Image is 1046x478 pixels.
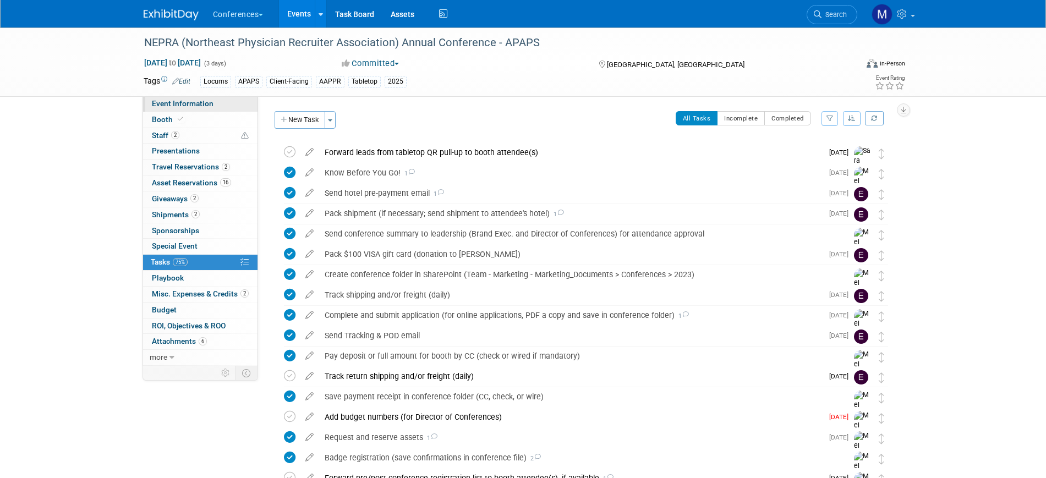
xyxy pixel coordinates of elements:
a: Budget [143,303,258,318]
span: [DATE] [829,433,854,441]
div: Badge registration (save confirmations in conference file) [319,448,832,467]
div: In-Person [879,59,905,68]
span: Search [822,10,847,19]
a: Travel Reservations2 [143,160,258,175]
span: Event Information [152,99,213,108]
span: Playbook [152,273,184,282]
a: edit [300,208,319,218]
a: edit [300,188,319,198]
a: edit [300,331,319,340]
i: Move task [879,311,884,322]
button: Incomplete [717,111,765,125]
img: Erin Anderson [854,207,868,222]
i: Move task [879,433,884,444]
i: Move task [879,454,884,464]
span: [DATE] [829,332,854,339]
a: Special Event [143,239,258,254]
span: 2 [240,289,249,298]
span: [DATE] [829,372,854,380]
div: Send hotel pre-payment email [319,184,823,202]
div: Event Format [792,57,906,74]
span: Booth [152,115,185,124]
i: Move task [879,393,884,403]
div: 2025 [385,76,407,87]
button: Completed [764,111,811,125]
img: ExhibitDay [144,9,199,20]
a: edit [300,453,319,463]
span: [DATE] [829,413,854,421]
a: Shipments2 [143,207,258,223]
span: 6 [199,337,207,345]
img: Erin Anderson [854,187,868,201]
i: Move task [879,149,884,159]
a: Event Information [143,96,258,112]
div: Add budget numbers (for Director of Conferences) [319,408,823,426]
span: Giveaways [152,194,199,203]
div: Event Rating [875,75,905,81]
img: Mel Liwanag [854,391,870,430]
img: Mel Liwanag [854,309,870,348]
a: Staff2 [143,128,258,144]
img: Mel Liwanag [854,411,870,450]
span: 2 [191,210,200,218]
span: more [150,353,167,361]
span: 16 [220,178,231,186]
div: Pack $100 VISA gift card (donation to [PERSON_NAME]) [319,245,823,263]
i: Move task [879,189,884,200]
div: Forward leads from tabletop QR pull-up to booth attendee(s) [319,143,823,162]
img: Mel Liwanag [854,268,870,307]
a: Attachments6 [143,334,258,349]
img: Mel Liwanag [854,350,870,389]
img: Format-Inperson.png [867,59,878,68]
a: edit [300,412,319,422]
div: Pack shipment (if necessary; send shipment to attendee's hotel) [319,204,823,223]
a: ROI, Objectives & ROO [143,318,258,334]
div: Tabletop [348,76,381,87]
a: edit [300,147,319,157]
div: Pay deposit or full amount for booth by CC (check or wired if mandatory) [319,347,832,365]
a: Playbook [143,271,258,286]
div: Complete and submit application (for online applications, PDF a copy and save in conference folder) [319,306,823,325]
i: Move task [879,332,884,342]
span: Travel Reservations [152,162,230,171]
i: Move task [879,413,884,424]
a: more [143,350,258,365]
img: Erin Anderson [854,370,868,384]
span: Sponsorships [152,226,199,235]
span: Presentations [152,146,200,155]
span: 2 [190,194,199,202]
span: Asset Reservations [152,178,231,187]
img: Mel Liwanag [854,228,870,267]
img: Mel Liwanag [854,167,870,206]
i: Move task [879,372,884,383]
img: Mel Liwanag [854,431,870,470]
button: All Tasks [676,111,718,125]
div: Send Tracking & POD email [319,326,823,345]
span: 2 [222,163,230,171]
img: Erin Anderson [854,329,868,344]
img: Marygrace LeGros [872,4,892,25]
i: Move task [879,291,884,301]
span: ROI, Objectives & ROO [152,321,226,330]
div: Know Before You Go! [319,163,823,182]
span: 1 [423,435,437,442]
span: Tasks [151,257,188,266]
span: 1 [430,190,444,197]
div: Create conference folder in SharePoint (Team - Marketing - Marketing_Documents > Conferences > 2023) [319,265,832,284]
span: Shipments [152,210,200,219]
a: edit [300,249,319,259]
i: Move task [879,271,884,281]
a: Giveaways2 [143,191,258,207]
span: 1 [401,170,415,177]
span: 2 [171,131,179,139]
a: edit [300,270,319,279]
a: Asset Reservations16 [143,175,258,191]
a: edit [300,392,319,402]
img: Sara Magnuson [854,146,870,195]
a: edit [300,168,319,178]
span: to [167,58,178,67]
span: [DATE] [829,250,854,258]
div: Track return shipping and/or freight (daily) [319,367,823,386]
a: Sponsorships [143,223,258,239]
span: [DATE] [829,311,854,319]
